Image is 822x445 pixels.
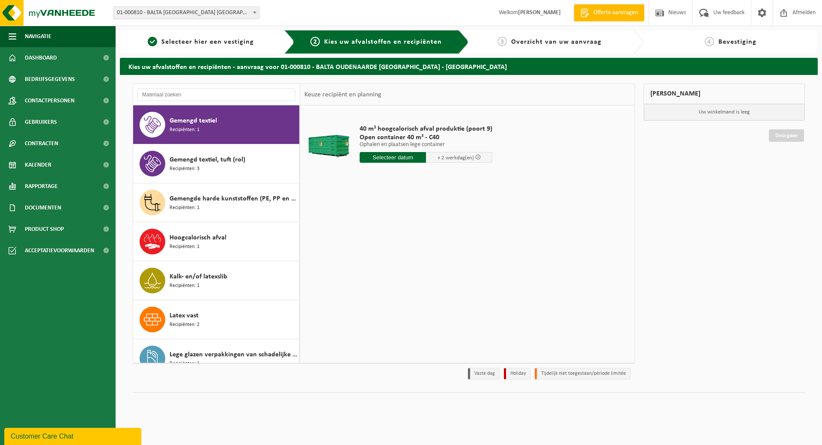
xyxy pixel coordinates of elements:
a: Offerte aanvragen [574,4,644,21]
span: 1 [148,37,157,46]
button: Latex vast Recipiënten: 2 [133,300,300,339]
span: Acceptatievoorwaarden [25,240,94,261]
span: 2 [310,37,320,46]
h2: Kies uw afvalstoffen en recipiënten - aanvraag voor 01-000810 - BALTA OUDENAARDE [GEOGRAPHIC_DATA... [120,58,818,75]
span: Hoogcalorisch afval [170,233,226,243]
span: 40 m³ hoogcalorisch afval produktie (poort 9) [360,125,492,133]
button: Gemengd textiel Recipiënten: 1 [133,105,300,144]
li: Holiday [504,368,530,379]
span: 4 [705,37,714,46]
span: Dashboard [25,47,57,69]
span: Product Shop [25,218,64,240]
span: Lege glazen verpakkingen van schadelijke stoffen [170,349,297,360]
span: Recipiënten: 1 [170,204,200,212]
span: Recipiënten: 2 [170,321,200,329]
a: Doorgaan [769,129,804,142]
span: Open container 40 m³ - C40 [360,133,492,142]
button: Hoogcalorisch afval Recipiënten: 1 [133,222,300,261]
span: 3 [497,37,507,46]
span: Overzicht van uw aanvraag [511,39,602,45]
span: Gemengde harde kunststoffen (PE, PP en PVC), recycleerbaar (industrieel) [170,194,297,204]
span: Selecteer hier een vestiging [161,39,254,45]
button: Lege glazen verpakkingen van schadelijke stoffen Recipiënten: 1 [133,339,300,378]
a: 1Selecteer hier een vestiging [124,37,277,47]
span: Recipiënten: 1 [170,360,200,368]
span: Offerte aanvragen [591,9,640,17]
span: Kies uw afvalstoffen en recipiënten [324,39,442,45]
span: Bevestiging [718,39,756,45]
span: 01-000810 - BALTA OUDENAARDE NV - OUDENAARDE [113,6,259,19]
button: Gemengd textiel, tuft (rol) Recipiënten: 3 [133,144,300,183]
input: Materiaal zoeken [137,88,295,101]
span: Bedrijfsgegevens [25,69,75,90]
div: Keuze recipiënt en planning [300,84,386,105]
p: Uw winkelmand is leeg [644,104,805,120]
span: Recipiënten: 1 [170,126,200,134]
span: Navigatie [25,26,51,47]
iframe: chat widget [4,426,143,445]
li: Tijdelijk niet toegestaan/période limitée [535,368,631,379]
p: Ophalen en plaatsen lege container [360,142,492,148]
input: Selecteer datum [360,152,426,163]
span: + 2 werkdag(en) [438,155,474,161]
span: Kalk- en/of latexslib [170,272,227,282]
span: Gebruikers [25,111,57,133]
span: 01-000810 - BALTA OUDENAARDE NV - OUDENAARDE [113,7,259,19]
span: Recipiënten: 3 [170,165,200,173]
strong: [PERSON_NAME] [518,9,561,16]
span: Rapportage [25,176,58,197]
div: [PERSON_NAME] [643,84,805,104]
button: Kalk- en/of latexslib Recipiënten: 1 [133,261,300,300]
span: Recipiënten: 1 [170,282,200,290]
li: Vaste dag [468,368,500,379]
span: Gemengd textiel [170,116,217,126]
button: Gemengde harde kunststoffen (PE, PP en PVC), recycleerbaar (industrieel) Recipiënten: 1 [133,183,300,222]
span: Kalender [25,154,51,176]
span: Recipiënten: 1 [170,243,200,251]
span: Gemengd textiel, tuft (rol) [170,155,245,165]
span: Documenten [25,197,61,218]
span: Contracten [25,133,58,154]
span: Contactpersonen [25,90,74,111]
span: Latex vast [170,311,199,321]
